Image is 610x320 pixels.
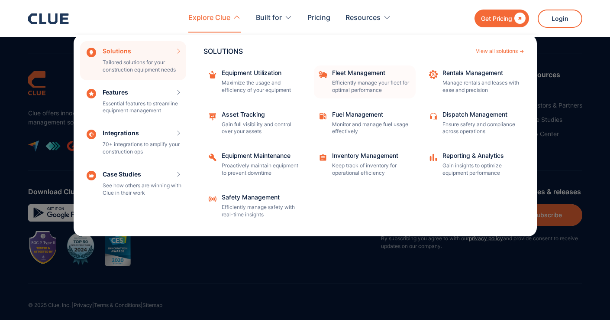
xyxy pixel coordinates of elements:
[208,194,217,204] img: Safety Management
[345,4,381,32] div: Resources
[222,194,300,200] div: Safety Management
[318,111,328,121] img: fleet fuel icon
[442,70,520,76] div: Rentals Management
[208,111,217,121] img: Maintenance management icon
[314,65,416,98] a: Fleet ManagementEfficiently manage your fleet for optimal performance
[203,148,305,181] a: Equipment MaintenanceProactively maintain equipment to prevent downtime
[318,70,328,79] img: fleet repair icon
[256,4,292,32] div: Built for
[222,162,300,177] p: Proactively maintain equipment to prevent downtime
[429,70,438,79] img: repair icon image
[512,13,526,24] div: 
[538,10,582,28] a: Login
[442,79,520,94] p: Manage rentals and leases with ease and precision
[222,70,300,76] div: Equipment Utilization
[476,49,524,54] a: View all solutions
[318,153,328,162] img: Task checklist icon
[381,235,582,250] p: By subscribing you agree to with our and provide consent to receive updates on our company.
[222,79,300,94] p: Maximize the usage and efficiency of your equipment
[208,70,217,79] img: repairing box icon
[424,65,526,98] a: Rentals ManagementManage rentals and leases with ease and precision
[208,153,217,162] img: Repairing icon
[94,302,141,308] a: Terms & Conditions
[332,111,410,118] div: Fuel Management
[188,4,230,32] div: Explore Clue
[481,13,512,24] div: Get Pricing
[332,121,410,136] p: Monitor and manage fuel usage effectively
[222,153,300,159] div: Equipment Maintenance
[74,302,92,308] a: Privacy
[203,65,305,98] a: Equipment UtilizationMaximize the usage and efficiency of your equipment
[307,4,330,32] a: Pricing
[222,111,300,118] div: Asset Tracking
[332,162,410,177] p: Keep track of inventory for operational efficiency
[424,148,526,181] a: Reporting & AnalyticsGain insights to optimize equipment performance
[442,162,520,177] p: Gain insights to optimize equipment performance
[332,79,410,94] p: Efficiently manage your fleet for optimal performance
[203,107,305,140] a: Asset TrackingGain full visibility and control over your assets
[332,70,410,76] div: Fleet Management
[474,10,529,27] a: Get Pricing
[105,230,131,266] img: CES innovation award 2020 image
[442,121,520,136] p: Ensure safety and compliance across operations
[429,153,438,162] img: analytics icon
[222,204,300,219] p: Efficiently manage safety with real-time insights
[222,121,300,136] p: Gain full visibility and control over your assets
[28,33,582,236] nav: Explore Clue
[442,111,520,118] div: Dispatch Management
[332,153,410,159] div: Inventory Management
[476,49,518,54] div: View all solutions
[203,48,471,55] div: SOLUTIONS
[203,190,305,223] a: Safety ManagementEfficiently manage safety with real-time insights
[429,111,438,121] img: Customer support icon
[314,107,416,140] a: Fuel ManagementMonitor and manage fuel usage effectively
[314,148,416,181] a: Inventory ManagementKeep track of inventory for operational efficiency
[188,4,241,32] div: Explore Clue
[63,230,98,266] img: BuiltWorlds Top 50 Infrastructure 2024 award badge with
[469,235,503,242] a: privacy policy
[142,302,162,308] a: Sitemap
[442,153,520,159] div: Reporting & Analytics
[256,4,282,32] div: Built for
[345,4,391,32] div: Resources
[424,107,526,140] a: Dispatch ManagementEnsure safety and compliance across operations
